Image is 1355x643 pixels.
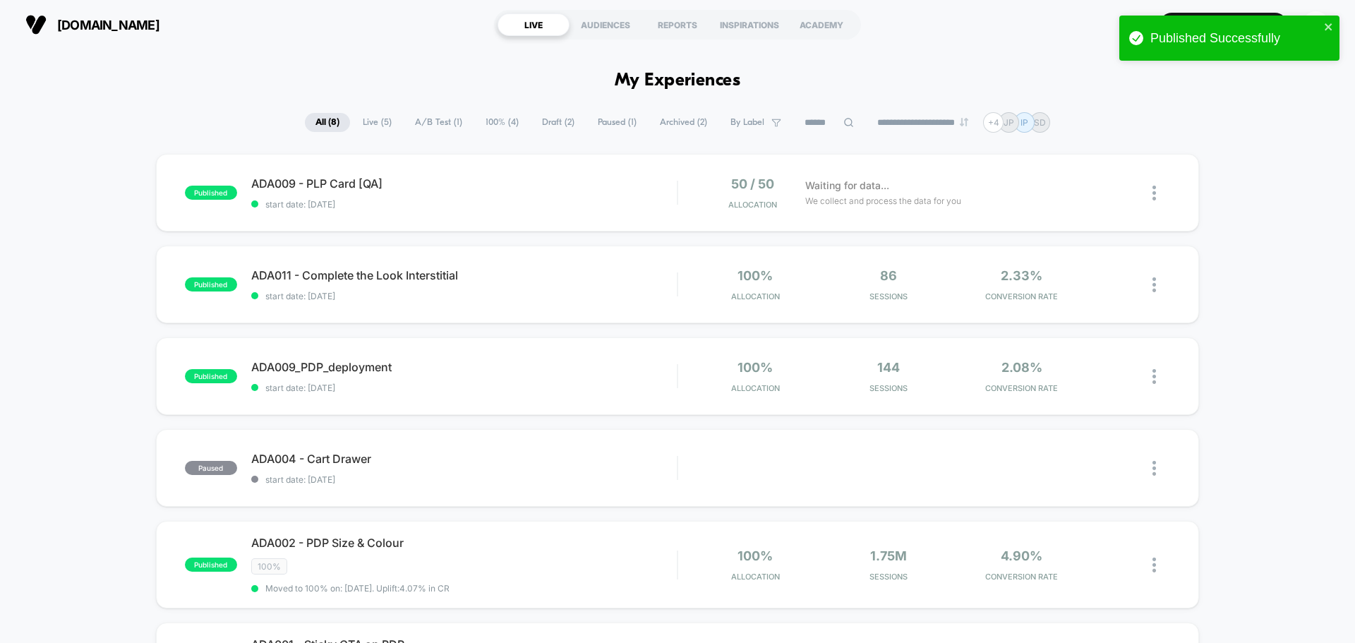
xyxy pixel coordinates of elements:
span: A/B Test ( 1 ) [404,113,473,132]
span: published [185,369,237,383]
span: Allocation [731,383,780,393]
span: ADA009 - PLP Card [QA] [251,176,677,191]
span: 2.08% [1001,360,1042,375]
span: 86 [880,268,897,283]
span: Paused ( 1 ) [587,113,647,132]
div: AUDIENCES [570,13,642,36]
span: start date: [DATE] [251,474,677,485]
span: All ( 8 ) [305,113,350,132]
img: end [960,118,968,126]
span: 4.90% [1001,548,1042,563]
span: ADA009_PDP_deployment [251,360,677,374]
span: 100% [251,558,287,575]
span: start date: [DATE] [251,383,677,393]
span: CONVERSION RATE [958,292,1085,301]
img: close [1152,277,1156,292]
span: By Label [730,117,764,128]
button: CD [1298,11,1334,40]
span: ADA004 - Cart Drawer [251,452,677,466]
span: ADA011 - Complete the Look Interstitial [251,268,677,282]
p: JP [1004,117,1014,128]
span: published [185,558,237,572]
img: close [1152,461,1156,476]
span: 2.33% [1001,268,1042,283]
button: [DOMAIN_NAME] [21,13,164,36]
span: Moved to 100% on: [DATE] . Uplift: 4.07% in CR [265,583,450,594]
p: IP [1020,117,1028,128]
div: ACADEMY [785,13,857,36]
span: 100% [737,360,773,375]
span: [DOMAIN_NAME] [57,18,159,32]
span: Allocation [731,292,780,301]
span: start date: [DATE] [251,291,677,301]
span: ADA002 - PDP Size & Colour [251,536,677,550]
span: start date: [DATE] [251,199,677,210]
span: CONVERSION RATE [958,383,1085,393]
span: 100% ( 4 ) [475,113,529,132]
span: 100% [737,268,773,283]
div: REPORTS [642,13,713,36]
h1: My Experiences [615,71,741,91]
span: Draft ( 2 ) [531,113,585,132]
span: Live ( 5 ) [352,113,402,132]
span: Archived ( 2 ) [649,113,718,132]
span: Waiting for data... [805,178,889,193]
span: 100% [737,548,773,563]
span: 144 [877,360,900,375]
img: close [1152,186,1156,200]
span: published [185,277,237,292]
img: close [1152,558,1156,572]
span: published [185,186,237,200]
div: Published Successfully [1150,31,1320,46]
div: INSPIRATIONS [713,13,785,36]
p: SD [1034,117,1046,128]
span: paused [185,461,237,475]
span: Allocation [728,200,777,210]
div: CD [1302,11,1330,39]
span: Sessions [826,383,952,393]
img: Visually logo [25,14,47,35]
div: + 4 [983,112,1004,133]
span: CONVERSION RATE [958,572,1085,582]
button: close [1324,21,1334,35]
span: 50 / 50 [731,176,774,191]
span: Sessions [826,572,952,582]
img: close [1152,369,1156,384]
div: LIVE [498,13,570,36]
span: 1.75M [870,548,907,563]
span: Allocation [731,572,780,582]
span: Sessions [826,292,952,301]
span: We collect and process the data for you [805,194,961,208]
